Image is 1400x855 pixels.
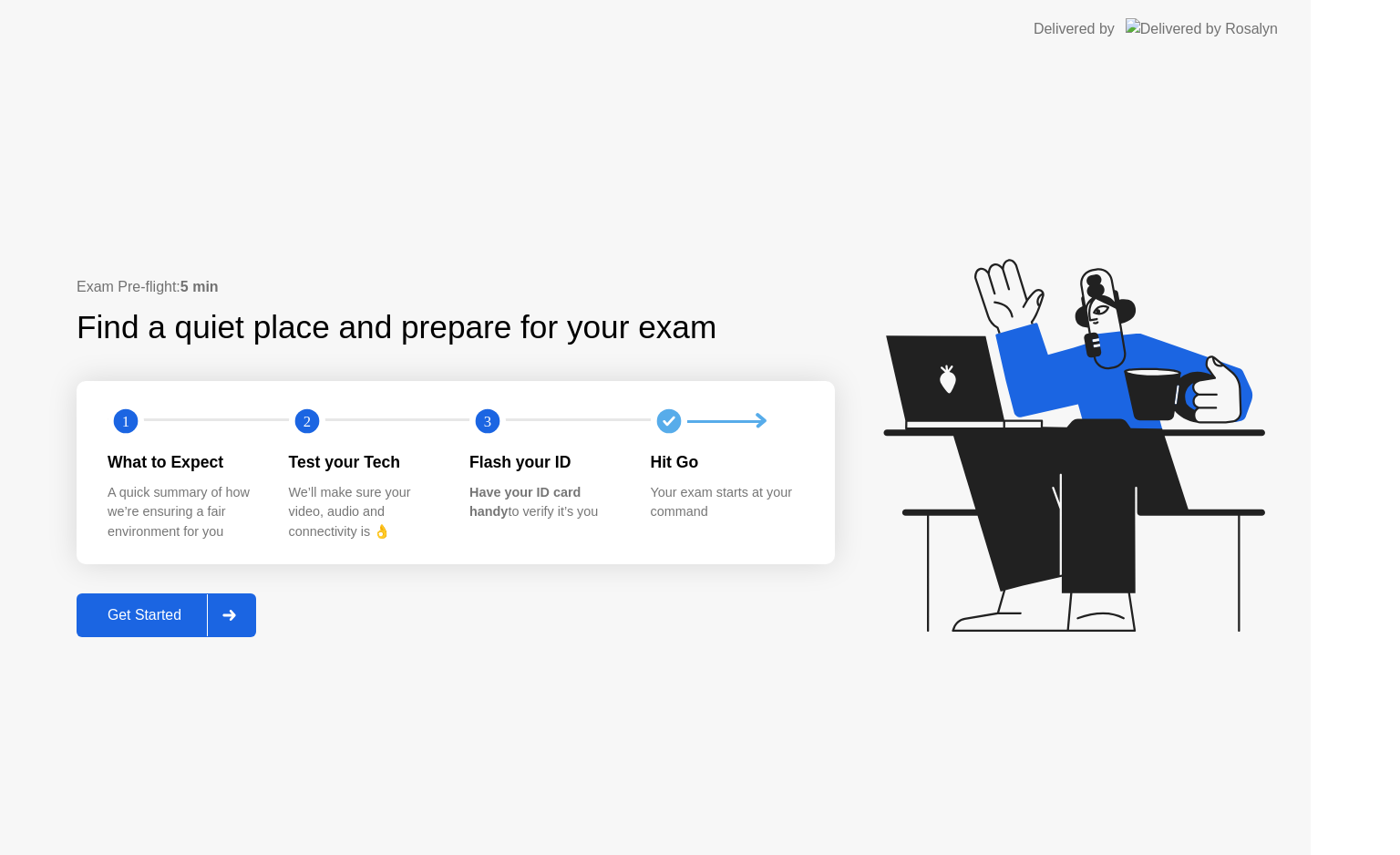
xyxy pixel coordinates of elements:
div: Delivered by [1034,18,1115,40]
div: Your exam starts at your command [651,483,803,522]
div: Find a quiet place and prepare for your exam [77,304,719,352]
div: Exam Pre-flight: [77,276,835,298]
div: What to Expect [108,450,260,474]
b: 5 min [180,279,219,294]
div: We’ll make sure your video, audio and connectivity is 👌 [289,483,441,542]
div: Get Started [82,607,207,623]
text: 2 [303,413,310,430]
text: 3 [484,413,491,430]
div: A quick summary of how we’re ensuring a fair environment for you [108,483,260,542]
b: Have your ID card handy [469,485,581,520]
img: Delivered by Rosalyn [1126,18,1278,39]
div: Test your Tech [289,450,441,474]
div: Flash your ID [469,450,622,474]
button: Get Started [77,593,256,637]
div: Hit Go [651,450,803,474]
div: to verify it’s you [469,483,622,522]
text: 1 [122,413,129,430]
